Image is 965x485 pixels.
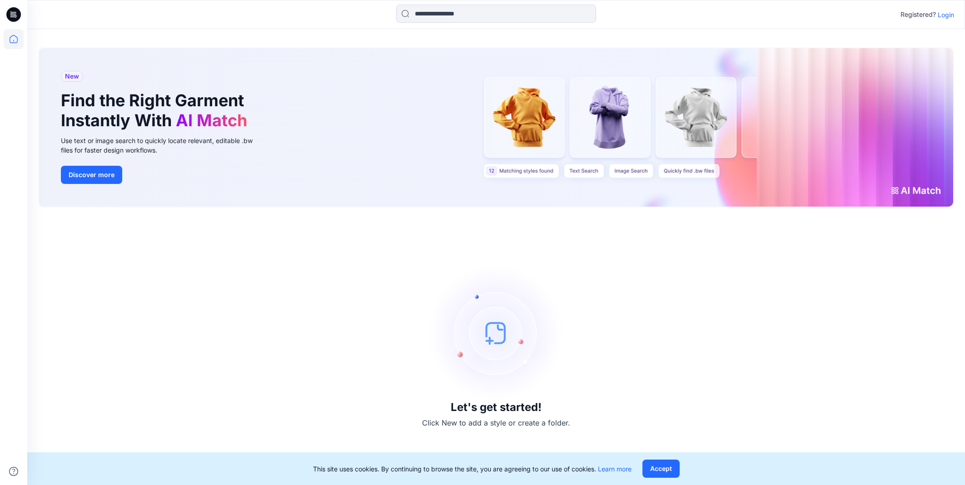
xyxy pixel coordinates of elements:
span: New [65,71,79,82]
h3: Let's get started! [451,401,542,414]
a: Learn more [598,465,632,473]
button: Discover more [61,166,122,184]
span: AI Match [176,110,247,130]
p: Login [938,10,954,20]
img: empty-state-image.svg [428,265,564,401]
div: Use text or image search to quickly locate relevant, editable .bw files for faster design workflows. [61,136,265,155]
p: This site uses cookies. By continuing to browse the site, you are agreeing to our use of cookies. [313,464,632,474]
p: Registered? [900,9,936,20]
button: Accept [642,460,680,478]
h1: Find the Right Garment Instantly With [61,91,252,130]
p: Click New to add a style or create a folder. [422,417,570,428]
